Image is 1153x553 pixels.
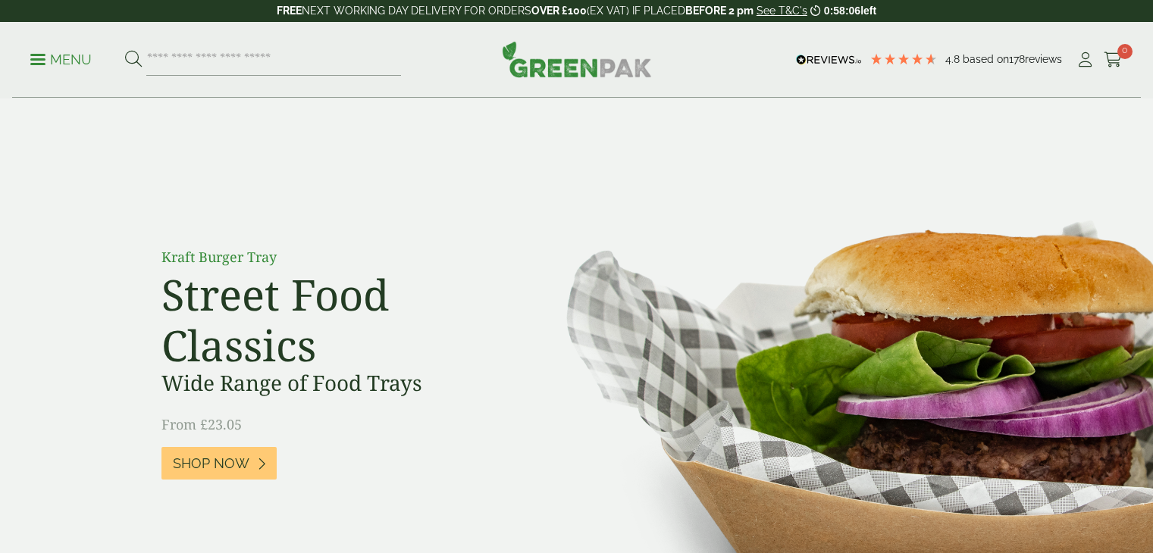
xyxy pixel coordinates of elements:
[173,455,249,472] span: Shop Now
[824,5,860,17] span: 0:58:06
[860,5,876,17] span: left
[1117,44,1133,59] span: 0
[869,52,938,66] div: 4.78 Stars
[161,415,242,433] span: From £23.05
[161,447,277,480] a: Shop Now
[1104,48,1123,71] a: 0
[1104,52,1123,67] i: Cart
[502,41,652,77] img: GreenPak Supplies
[796,55,862,65] img: REVIEWS.io
[757,5,807,17] a: See T&C's
[531,5,587,17] strong: OVER £100
[1009,53,1025,65] span: 178
[1025,53,1062,65] span: reviews
[945,53,963,65] span: 4.8
[161,247,503,267] p: Kraft Burger Tray
[30,51,92,66] a: Menu
[963,53,1009,65] span: Based on
[685,5,754,17] strong: BEFORE 2 pm
[277,5,302,17] strong: FREE
[1076,52,1095,67] i: My Account
[161,269,503,370] h2: Street Food Classics
[30,51,92,69] p: Menu
[161,370,503,396] h3: Wide Range of Food Trays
